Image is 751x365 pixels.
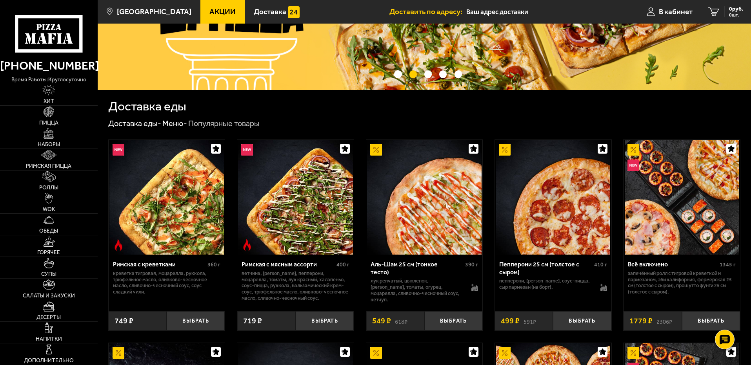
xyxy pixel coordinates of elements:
img: Акционный [627,144,639,156]
span: Горячее [37,250,60,255]
p: Запечённый ролл с тигровой креветкой и пармезаном, Эби Калифорния, Фермерская 25 см (толстое с сы... [628,270,736,295]
img: 15daf4d41897b9f0e9f617042186c801.svg [288,6,300,18]
a: АкционныйНовинкаВсё включено [624,140,740,255]
img: Римская с мясным ассорти [238,140,353,255]
p: ветчина, [PERSON_NAME], пепперони, моцарелла, томаты, лук красный, халапеньо, соус-пицца, руккола... [242,270,349,302]
input: Ваш адрес доставки [466,5,616,19]
button: точки переключения [394,70,402,78]
s: 591 ₽ [524,317,536,325]
div: Аль-Шам 25 см (тонкое тесто) [371,260,464,275]
img: Новинка [113,144,124,156]
div: Римская с мясным ассорти [242,260,335,268]
a: НовинкаОстрое блюдоРимская с креветками [109,140,225,255]
span: Дополнительно [24,358,74,363]
button: Выбрать [553,311,611,330]
img: Острое блюдо [113,239,124,251]
h1: Доставка еды [108,100,186,113]
span: 400 г [336,261,349,268]
span: 360 г [207,261,220,268]
a: Доставка еды- [108,119,161,128]
a: НовинкаОстрое блюдоРимская с мясным ассорти [237,140,354,255]
div: Всё включено [628,260,718,268]
div: Римская с креветками [113,260,206,268]
s: 2306 ₽ [656,317,672,325]
span: 0 руб. [729,6,743,12]
img: Новинка [241,144,253,156]
a: Меню- [162,119,187,128]
img: Акционный [370,347,382,359]
button: Выбрать [424,311,482,330]
p: пепперони, [PERSON_NAME], соус-пицца, сыр пармезан (на борт). [499,278,592,290]
button: Выбрать [167,311,225,330]
button: Выбрать [296,311,354,330]
img: Пепперони 25 см (толстое с сыром) [496,140,610,255]
img: Аль-Шам 25 см (тонкое тесто) [367,140,482,255]
img: Всё включено [625,140,739,255]
span: Супы [41,271,56,277]
span: Хит [44,99,54,104]
span: Доставка [254,8,286,15]
span: 549 ₽ [372,317,391,325]
span: Санкт-Петербург, улица Лёни Голикова, 84, подъезд 1 [466,5,616,19]
img: Акционный [113,347,124,359]
span: Напитки [36,336,62,342]
p: креветка тигровая, моцарелла, руккола, трюфельное масло, оливково-чесночное масло, сливочно-чесно... [113,270,221,295]
button: точки переключения [439,70,447,78]
span: 1779 ₽ [629,317,653,325]
a: АкционныйПепперони 25 см (толстое с сыром) [495,140,611,255]
button: точки переключения [455,70,462,78]
span: 1345 г [720,261,736,268]
span: Роллы [39,185,58,191]
img: Акционный [370,144,382,156]
button: точки переключения [424,70,432,78]
button: Выбрать [682,311,740,330]
span: 0 шт. [729,13,743,17]
div: Популярные товары [188,119,260,129]
span: WOK [43,207,55,212]
img: Акционный [627,347,639,359]
s: 618 ₽ [395,317,407,325]
p: лук репчатый, цыпленок, [PERSON_NAME], томаты, огурец, моцарелла, сливочно-чесночный соус, кетчуп. [371,278,464,303]
span: Салаты и закуски [23,293,75,299]
span: Обеды [39,228,58,234]
span: Пицца [39,120,58,126]
div: Пепперони 25 см (толстое с сыром) [499,260,592,275]
span: В кабинет [659,8,693,15]
span: 499 ₽ [501,317,520,325]
span: Наборы [38,142,60,147]
button: точки переключения [409,70,417,78]
img: Акционный [499,347,511,359]
span: 719 ₽ [243,317,262,325]
span: 410 г [594,261,607,268]
span: Римская пицца [26,163,71,169]
a: АкционныйАль-Шам 25 см (тонкое тесто) [366,140,483,255]
span: Доставить по адресу: [389,8,466,15]
img: Римская с креветками [109,140,224,255]
img: Акционный [499,144,511,156]
span: Десерты [36,315,61,320]
span: Акции [209,8,236,15]
img: Новинка [627,160,639,171]
img: Острое блюдо [241,239,253,251]
span: 749 ₽ [115,317,133,325]
span: 390 г [465,261,478,268]
span: [GEOGRAPHIC_DATA] [117,8,191,15]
